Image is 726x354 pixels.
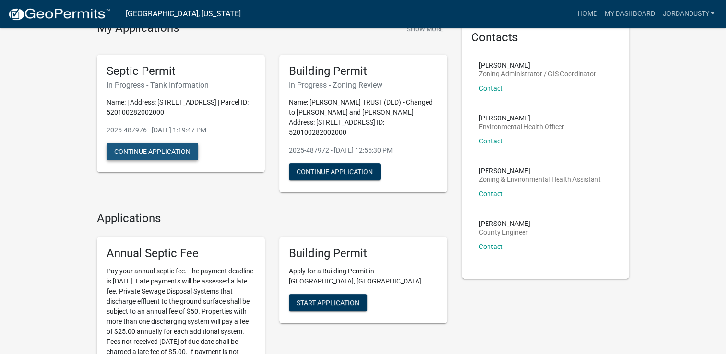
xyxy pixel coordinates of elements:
p: Name: [PERSON_NAME] TRUST (DED) - Changed to [PERSON_NAME] and [PERSON_NAME] Address: [STREET_ADD... [289,97,438,138]
p: Zoning & Environmental Health Assistant [479,176,601,183]
h5: Septic Permit [107,64,255,78]
button: Continue Application [107,143,198,160]
h6: In Progress - Zoning Review [289,81,438,90]
p: [PERSON_NAME] [479,115,564,121]
a: Contact [479,190,503,198]
h5: Building Permit [289,247,438,260]
p: 2025-487972 - [DATE] 12:55:30 PM [289,145,438,155]
button: Continue Application [289,163,381,180]
p: County Engineer [479,229,530,236]
p: Environmental Health Officer [479,123,564,130]
h5: Building Permit [289,64,438,78]
h5: Annual Septic Fee [107,247,255,260]
h5: Contacts [471,31,620,45]
a: Contact [479,84,503,92]
p: Apply for a Building Permit in [GEOGRAPHIC_DATA], [GEOGRAPHIC_DATA] [289,266,438,286]
button: Show More [403,21,447,37]
a: Contact [479,243,503,250]
p: [PERSON_NAME] [479,167,601,174]
a: Home [573,5,600,23]
p: 2025-487976 - [DATE] 1:19:47 PM [107,125,255,135]
h4: Applications [97,212,447,225]
a: Contact [479,137,503,145]
span: Start Application [297,299,359,307]
p: Name: | Address: [STREET_ADDRESS] | Parcel ID: 520100282002000 [107,97,255,118]
p: [PERSON_NAME] [479,220,530,227]
a: My Dashboard [600,5,658,23]
button: Start Application [289,294,367,311]
a: [GEOGRAPHIC_DATA], [US_STATE] [126,6,241,22]
h4: My Applications [97,21,179,35]
a: jordandusty [658,5,718,23]
h6: In Progress - Tank Information [107,81,255,90]
p: [PERSON_NAME] [479,62,596,69]
p: Zoning Administrator / GIS Coordinator [479,71,596,77]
